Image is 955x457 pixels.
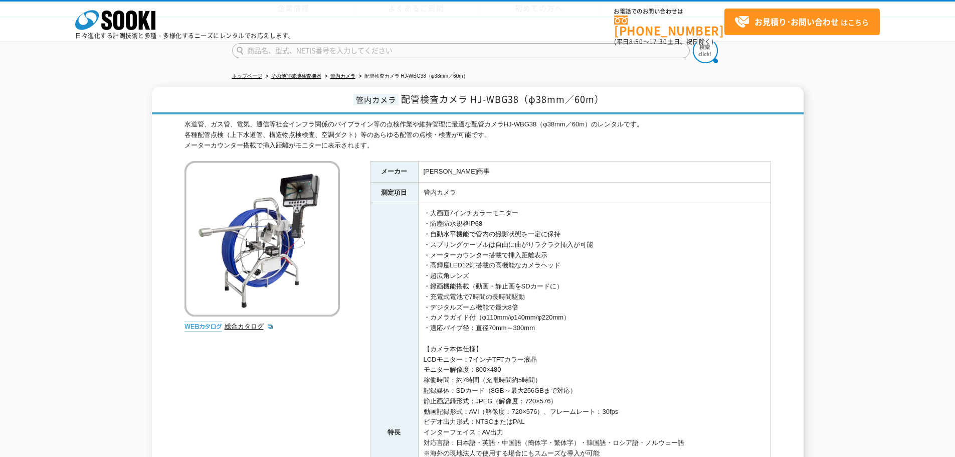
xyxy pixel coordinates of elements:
img: 配管検査カメラ HJ-WBG38（φ38mm／60m） [184,161,340,317]
td: 管内カメラ [418,182,771,203]
span: 配管検査カメラ HJ-WBG38（φ38mm／60m） [401,92,604,106]
a: 総合カタログ [225,323,274,330]
span: はこちら [734,15,869,30]
th: 測定項目 [370,182,418,203]
span: 管内カメラ [353,94,399,105]
a: トップページ [232,73,262,79]
span: 17:30 [649,37,667,46]
span: 8:50 [629,37,643,46]
div: 水道管、ガス管、電気、通信等社会インフラ関係のパイプライン等の点検作業や維持管理に最適な配管カメラHJ-WBG38（φ38mm／60m）のレンタルです。 各種配管点検（上下水道管、構造物点検検査... [184,119,771,150]
strong: お見積り･お問い合わせ [754,16,839,28]
a: [PHONE_NUMBER] [614,16,724,36]
img: webカタログ [184,322,222,332]
li: 配管検査カメラ HJ-WBG38（φ38mm／60m） [357,71,468,82]
span: (平日 ～ 土日、祝日除く) [614,37,713,46]
span: お電話でのお問い合わせは [614,9,724,15]
a: お見積り･お問い合わせはこちら [724,9,880,35]
th: メーカー [370,161,418,182]
p: 日々進化する計測技術と多種・多様化するニーズにレンタルでお応えします。 [75,33,295,39]
td: [PERSON_NAME]商事 [418,161,771,182]
a: その他非破壊検査機器 [271,73,321,79]
input: 商品名、型式、NETIS番号を入力してください [232,43,690,58]
a: 管内カメラ [330,73,355,79]
img: btn_search.png [693,38,718,63]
